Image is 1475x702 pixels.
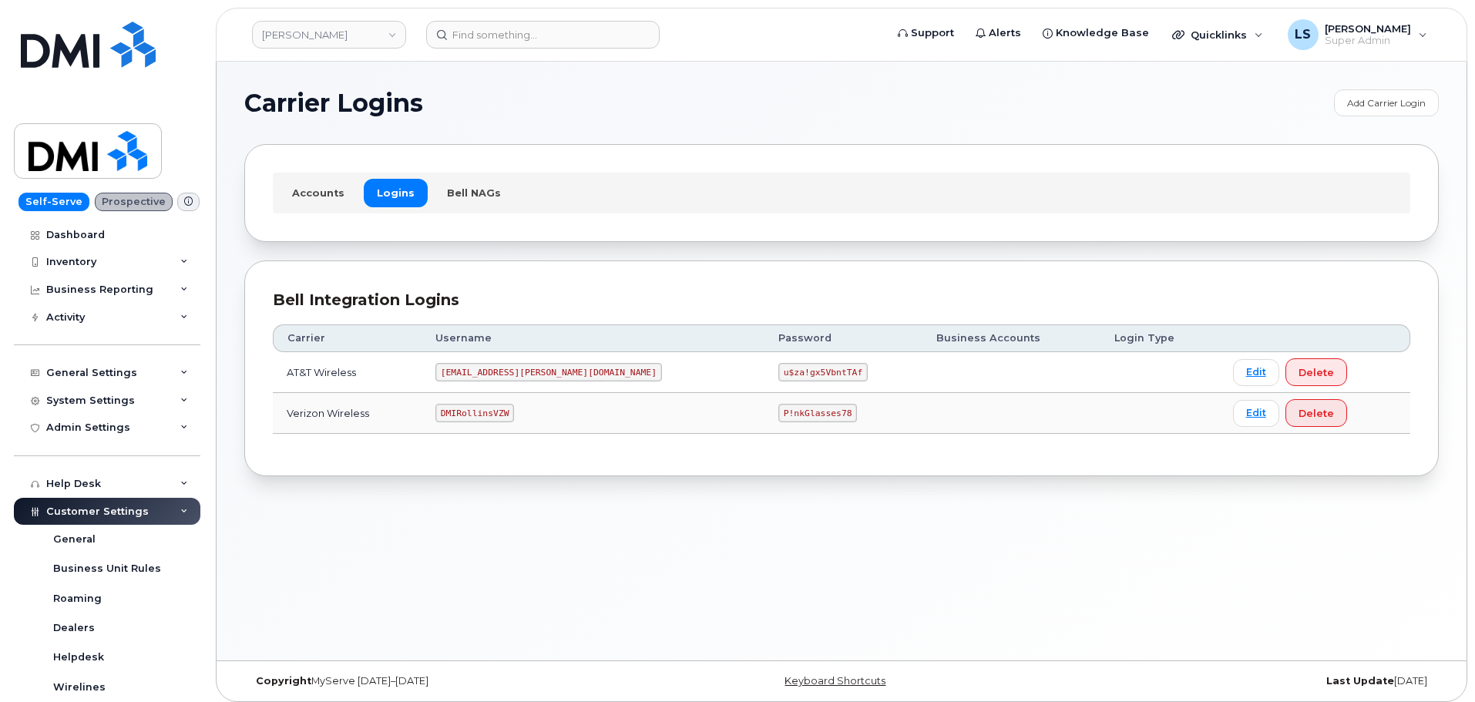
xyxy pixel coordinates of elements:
[273,324,422,352] th: Carrier
[244,92,423,115] span: Carrier Logins
[1233,400,1279,427] a: Edit
[434,179,514,207] a: Bell NAGs
[1285,399,1347,427] button: Delete
[244,675,643,687] div: MyServe [DATE]–[DATE]
[1299,365,1334,380] span: Delete
[273,289,1410,311] div: Bell Integration Logins
[1299,406,1334,421] span: Delete
[1326,675,1394,687] strong: Last Update
[279,179,358,207] a: Accounts
[273,393,422,434] td: Verizon Wireless
[435,404,514,422] code: DMIRollinsVZW
[922,324,1100,352] th: Business Accounts
[435,363,662,381] code: [EMAIL_ADDRESS][PERSON_NAME][DOMAIN_NAME]
[1040,675,1439,687] div: [DATE]
[422,324,764,352] th: Username
[256,675,311,687] strong: Copyright
[364,179,428,207] a: Logins
[785,675,885,687] a: Keyboard Shortcuts
[1100,324,1219,352] th: Login Type
[273,352,422,393] td: AT&T Wireless
[1334,89,1439,116] a: Add Carrier Login
[778,404,857,422] code: P!nkGlasses78
[1233,359,1279,386] a: Edit
[778,363,868,381] code: u$za!gx5VbntTAf
[1285,358,1347,386] button: Delete
[764,324,922,352] th: Password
